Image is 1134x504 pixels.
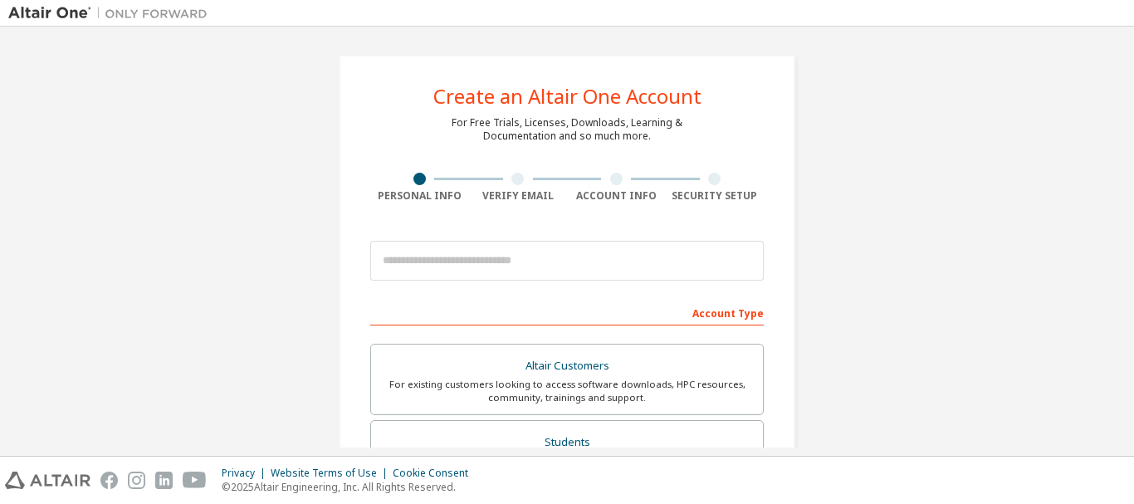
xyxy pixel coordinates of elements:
img: youtube.svg [183,472,207,489]
p: © 2025 Altair Engineering, Inc. All Rights Reserved. [222,480,478,494]
div: Altair Customers [381,355,753,378]
div: Students [381,431,753,454]
div: Verify Email [469,189,568,203]
div: Privacy [222,467,271,480]
div: For Free Trials, Licenses, Downloads, Learning & Documentation and so much more. [452,116,682,143]
div: Website Terms of Use [271,467,393,480]
img: facebook.svg [100,472,118,489]
div: For existing customers looking to access software downloads, HPC resources, community, trainings ... [381,378,753,404]
div: Cookie Consent [393,467,478,480]
img: linkedin.svg [155,472,173,489]
img: Altair One [8,5,216,22]
img: instagram.svg [128,472,145,489]
div: Account Info [567,189,666,203]
div: Account Type [370,299,764,325]
div: Create an Altair One Account [433,86,701,106]
img: altair_logo.svg [5,472,90,489]
div: Personal Info [370,189,469,203]
div: Security Setup [666,189,765,203]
